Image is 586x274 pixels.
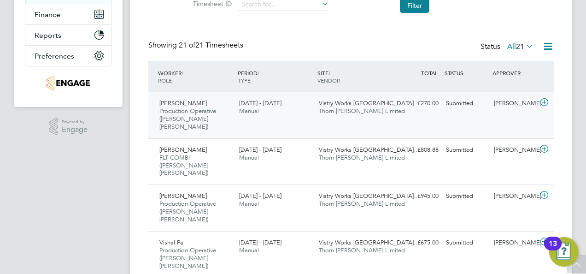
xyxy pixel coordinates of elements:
div: [PERSON_NAME] [490,96,538,111]
span: Production Operative ([PERSON_NAME] [PERSON_NAME]) [159,246,216,270]
span: Production Operative ([PERSON_NAME] [PERSON_NAME]) [159,107,216,131]
span: 21 of [179,41,195,50]
span: 21 [516,42,524,51]
div: £808.88 [394,143,442,158]
span: 21 Timesheets [179,41,243,50]
span: Thorn [PERSON_NAME] Limited [319,107,405,115]
span: [DATE] - [DATE] [239,192,281,200]
span: Powered by [62,118,88,126]
div: £270.00 [394,96,442,111]
span: [PERSON_NAME] [159,192,207,200]
span: VENDOR [317,77,340,84]
div: 13 [549,244,557,256]
span: Manual [239,154,259,161]
span: Thorn [PERSON_NAME] Limited [319,200,405,208]
div: Showing [148,41,245,50]
span: [DATE] - [DATE] [239,238,281,246]
label: All [507,42,533,51]
div: £945.00 [394,189,442,204]
span: [PERSON_NAME] [159,146,207,154]
a: Go to home page [25,76,111,90]
span: Reports [35,31,61,40]
button: Preferences [25,46,111,66]
span: / [182,69,183,77]
span: Manual [239,246,259,254]
span: Production Operative ([PERSON_NAME] [PERSON_NAME]) [159,200,216,223]
div: £675.00 [394,235,442,250]
span: Manual [239,107,259,115]
div: Submitted [442,189,490,204]
span: Thorn [PERSON_NAME] Limited [319,154,405,161]
span: [DATE] - [DATE] [239,99,281,107]
span: Vistry Works [GEOGRAPHIC_DATA]… [319,146,420,154]
div: SITE [315,65,395,89]
button: Reports [25,25,111,45]
span: / [328,69,330,77]
span: Manual [239,200,259,208]
span: TYPE [238,77,251,84]
div: STATUS [442,65,490,81]
div: [PERSON_NAME] [490,189,538,204]
span: Vistry Works [GEOGRAPHIC_DATA]… [319,238,420,246]
span: Engage [62,126,88,134]
span: TOTAL [421,69,438,77]
span: ROLE [158,77,172,84]
span: Finance [35,10,60,19]
span: [PERSON_NAME] [159,99,207,107]
div: APPROVER [490,65,538,81]
span: Vistry Works [GEOGRAPHIC_DATA]… [319,99,420,107]
span: Preferences [35,52,74,60]
div: [PERSON_NAME] [490,235,538,250]
div: PERIOD [235,65,315,89]
button: Open Resource Center, 13 new notifications [549,237,579,267]
span: / [258,69,259,77]
button: Finance [25,4,111,24]
div: Submitted [442,143,490,158]
span: Thorn [PERSON_NAME] Limited [319,246,405,254]
div: [PERSON_NAME] [490,143,538,158]
a: Powered byEngage [49,118,88,136]
div: WORKER [156,65,235,89]
span: Vishal Pal [159,238,185,246]
img: thornbaker-logo-retina.png [47,76,89,90]
div: Submitted [442,96,490,111]
div: Status [481,41,535,54]
span: Vistry Works [GEOGRAPHIC_DATA]… [319,192,420,200]
div: Submitted [442,235,490,250]
span: [DATE] - [DATE] [239,146,281,154]
span: FLT COMBI ([PERSON_NAME] [PERSON_NAME]) [159,154,208,177]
